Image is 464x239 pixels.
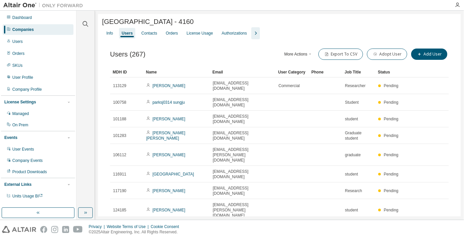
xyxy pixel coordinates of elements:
[113,172,126,177] span: 116911
[4,182,32,187] div: External Links
[279,83,300,88] span: Commercial
[113,152,126,158] span: 106112
[113,188,126,193] span: 117190
[51,226,58,233] img: instagram.svg
[153,83,185,88] a: [PERSON_NAME]
[318,49,363,60] button: Export To CSV
[12,147,34,152] div: User Events
[411,49,447,60] button: Add User
[110,51,146,58] span: Users (267)
[12,27,34,32] div: Companies
[3,2,86,9] img: Altair One
[153,208,185,212] a: [PERSON_NAME]
[153,172,194,177] a: [GEOGRAPHIC_DATA]
[384,83,399,88] span: Pending
[213,130,273,141] span: [EMAIL_ADDRESS][DOMAIN_NAME]
[384,117,399,121] span: Pending
[146,67,207,77] div: Name
[153,117,185,121] a: [PERSON_NAME]
[12,169,47,175] div: Product Downloads
[153,188,185,193] a: [PERSON_NAME]
[384,153,399,157] span: Pending
[89,229,183,235] p: © 2025 Altair Engineering, Inc. All Rights Reserved.
[4,99,36,105] div: License Settings
[213,185,273,196] span: [EMAIL_ADDRESS][DOMAIN_NAME]
[12,75,33,80] div: User Profile
[283,49,314,60] button: More Actions
[384,133,399,138] span: Pending
[153,153,185,157] a: [PERSON_NAME]
[89,224,107,229] div: Privacy
[12,39,23,44] div: Users
[213,114,273,124] span: [EMAIL_ADDRESS][DOMAIN_NAME]
[113,133,126,138] span: 101283
[113,67,141,77] div: MDH ID
[40,226,47,233] img: facebook.svg
[213,169,273,179] span: [EMAIL_ADDRESS][DOMAIN_NAME]
[166,31,178,36] div: Orders
[345,83,366,88] span: Researcher
[12,87,42,92] div: Company Profile
[378,67,406,77] div: Status
[311,67,339,77] div: Phone
[12,15,32,20] div: Dashboard
[102,18,194,26] span: [GEOGRAPHIC_DATA] - 4160
[12,158,43,163] div: Company Events
[113,207,126,213] span: 124185
[213,80,273,91] span: [EMAIL_ADDRESS][DOMAIN_NAME]
[278,67,306,77] div: User Category
[2,226,36,233] img: altair_logo.svg
[107,224,151,229] div: Website Terms of Use
[222,31,247,36] div: Authorizations
[62,226,69,233] img: linkedin.svg
[384,172,399,177] span: Pending
[345,207,358,213] span: student
[12,111,29,116] div: Managed
[141,31,157,36] div: Contacts
[213,147,273,163] span: [EMAIL_ADDRESS][PERSON_NAME][DOMAIN_NAME]
[367,49,407,60] button: Adopt User
[345,188,362,193] span: Research
[384,100,399,105] span: Pending
[12,122,28,128] div: On Prem
[12,194,43,198] span: Units Usage BI
[213,202,273,218] span: [EMAIL_ADDRESS][PERSON_NAME][DOMAIN_NAME]
[12,51,25,56] div: Orders
[384,188,399,193] span: Pending
[345,172,358,177] span: student
[212,67,273,77] div: Email
[186,31,213,36] div: License Usage
[12,63,23,68] div: SKUs
[345,152,361,158] span: graduate
[146,131,185,141] a: [PERSON_NAME] [PERSON_NAME]
[113,116,126,122] span: 101188
[345,67,373,77] div: Job Title
[345,116,358,122] span: student
[122,31,133,36] div: Users
[345,100,359,105] span: Student
[345,130,372,141] span: Graduate student
[113,83,126,88] span: 113129
[106,31,113,36] div: Info
[213,97,273,108] span: [EMAIL_ADDRESS][DOMAIN_NAME]
[73,226,83,233] img: youtube.svg
[153,100,185,105] a: parksj0314 sungju
[113,100,126,105] span: 100758
[4,135,17,140] div: Events
[151,224,183,229] div: Cookie Consent
[384,208,399,212] span: Pending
